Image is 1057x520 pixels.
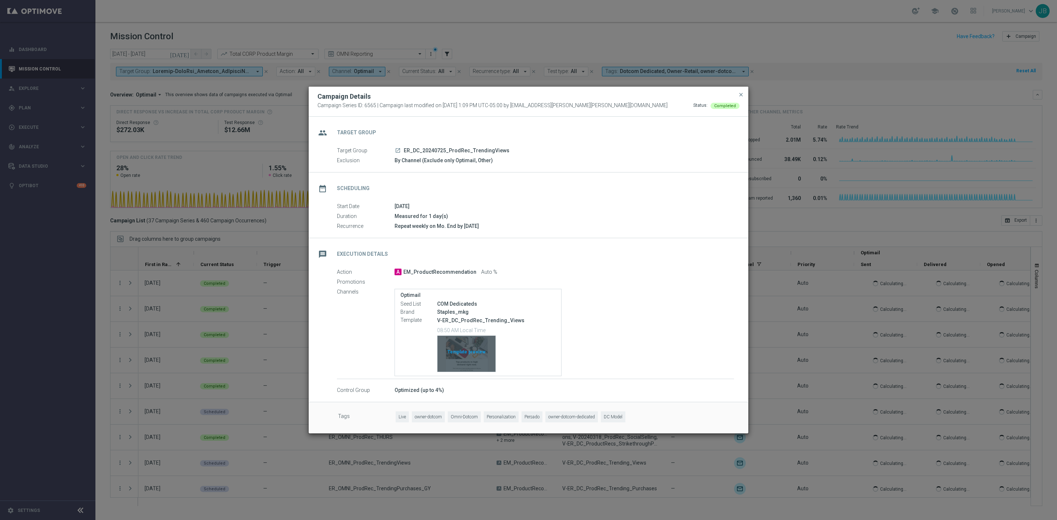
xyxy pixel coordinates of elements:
div: Optimized (up to 4%) [395,386,734,394]
colored-tag: Completed [711,102,740,108]
h2: Execution Details [337,251,388,258]
div: Measured for 1 day(s) [395,212,734,220]
div: COM Dedicateds [437,300,556,308]
label: Channels [337,289,395,295]
label: Action [337,269,395,276]
i: message [316,248,329,261]
h2: Scheduling [337,185,370,192]
i: date_range [316,182,329,195]
h2: Campaign Details [317,92,371,101]
span: Campaign Series ID: 6565 | Campaign last modified on [DATE] 1:09 PM UTC-05:00 by [EMAIL_ADDRESS][... [317,102,668,109]
div: By Channel (Exclude only Optimail, Other) [395,157,734,164]
label: Brand [400,309,437,316]
div: Repeat weekly on Mo. End by [DATE] [395,222,734,230]
div: Staples_mkg [437,308,556,316]
span: A [395,269,402,275]
label: Control Group [337,387,395,394]
label: Optimail [400,292,556,298]
span: DC Model [601,411,625,423]
label: Recurrence [337,223,395,230]
span: Live [396,411,409,423]
span: ER_DC_20240725_ProdRec_TrendingViews [404,148,509,154]
span: Auto % [481,269,497,276]
label: Template [400,317,437,324]
span: Omni-Dotcom [448,411,481,423]
label: Start Date [337,203,395,210]
i: launch [395,148,401,153]
span: owner-dotcom [412,411,445,423]
label: Exclusion [337,157,395,164]
p: 08:50 AM Local Time [437,326,556,334]
p: V-ER_DC_ProdRec_Trending_Views [437,317,556,324]
div: Status: [693,102,708,109]
div: Template preview [437,336,495,372]
h2: Target Group [337,129,376,136]
label: Tags [338,411,396,423]
span: Persado [522,411,542,423]
label: Target Group [337,148,395,154]
label: Promotions [337,279,395,286]
span: EM_ProductRecommendation [403,269,476,276]
span: close [738,92,744,98]
span: Completed [714,103,736,108]
span: Personalization [484,411,519,423]
i: group [316,126,329,139]
a: launch [395,148,401,154]
div: [DATE] [395,203,734,210]
label: Seed List [400,301,437,308]
label: Duration [337,213,395,220]
span: owner-dotcom-dedicated [545,411,598,423]
button: Template preview [437,335,496,372]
